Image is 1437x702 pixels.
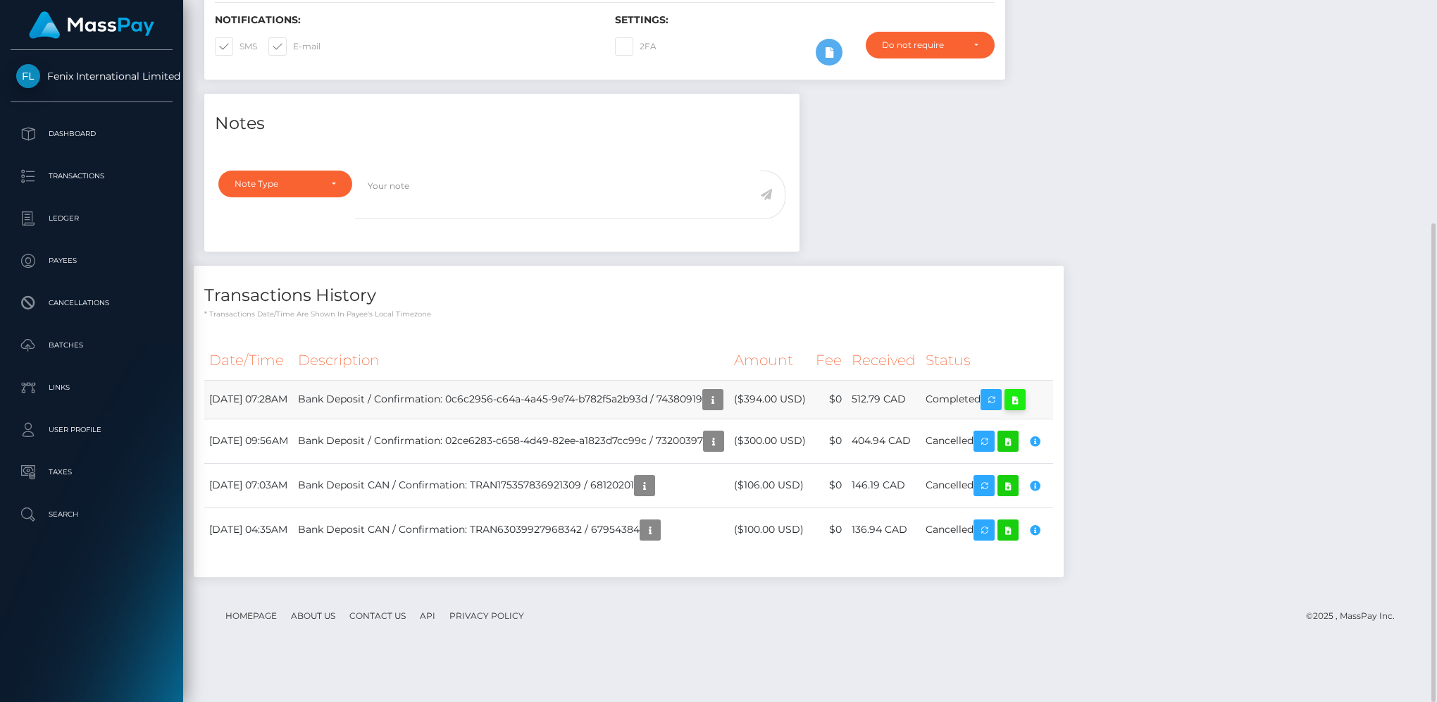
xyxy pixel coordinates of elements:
[11,328,173,363] a: Batches
[11,497,173,532] a: Search
[729,341,811,380] th: Amount
[921,341,1053,380] th: Status
[204,309,1053,319] p: * Transactions date/time are shown in payee's local timezone
[921,463,1053,507] td: Cancelled
[16,377,167,398] p: Links
[921,380,1053,419] td: Completed
[847,419,921,463] td: 404.94 CAD
[235,178,320,190] div: Note Type
[16,335,167,356] p: Batches
[293,419,729,463] td: Bank Deposit / Confirmation: 02ce6283-c658-4d49-82ee-a1823d7cc99c / 73200397
[215,14,594,26] h6: Notifications:
[847,380,921,419] td: 512.79 CAD
[344,605,411,627] a: Contact Us
[444,605,530,627] a: Privacy Policy
[220,605,282,627] a: Homepage
[204,341,293,380] th: Date/Time
[866,32,995,58] button: Do not require
[204,419,293,463] td: [DATE] 09:56AM
[847,507,921,552] td: 136.94 CAD
[16,123,167,144] p: Dashboard
[811,463,847,507] td: $0
[16,208,167,229] p: Ledger
[16,166,167,187] p: Transactions
[11,201,173,236] a: Ledger
[215,37,257,56] label: SMS
[204,380,293,419] td: [DATE] 07:28AM
[16,419,167,441] p: User Profile
[11,70,173,82] span: Fenix International Limited
[16,64,40,88] img: Fenix International Limited
[729,463,811,507] td: ($106.00 USD)
[811,419,847,463] td: $0
[847,341,921,380] th: Received
[729,419,811,463] td: ($300.00 USD)
[16,250,167,271] p: Payees
[11,243,173,278] a: Payees
[11,412,173,448] a: User Profile
[16,462,167,483] p: Taxes
[16,504,167,525] p: Search
[921,507,1053,552] td: Cancelled
[811,507,847,552] td: $0
[293,463,729,507] td: Bank Deposit CAN / Confirmation: TRAN175357836921309 / 68120201
[11,285,173,321] a: Cancellations
[16,292,167,314] p: Cancellations
[729,507,811,552] td: ($100.00 USD)
[811,380,847,419] td: $0
[615,14,994,26] h6: Settings:
[729,380,811,419] td: ($394.00 USD)
[204,283,1053,308] h4: Transactions History
[204,463,293,507] td: [DATE] 07:03AM
[11,455,173,490] a: Taxes
[921,419,1053,463] td: Cancelled
[882,39,962,51] div: Do not require
[293,507,729,552] td: Bank Deposit CAN / Confirmation: TRAN63039927968342 / 67954384
[215,111,789,136] h4: Notes
[811,341,847,380] th: Fee
[293,341,729,380] th: Description
[293,380,729,419] td: Bank Deposit / Confirmation: 0c6c2956-c64a-4a45-9e74-b782f5a2b93d / 74380919
[285,605,341,627] a: About Us
[1306,608,1405,624] div: © 2025 , MassPay Inc.
[847,463,921,507] td: 146.19 CAD
[218,171,352,197] button: Note Type
[29,11,154,39] img: MassPay Logo
[204,507,293,552] td: [DATE] 04:35AM
[11,159,173,194] a: Transactions
[414,605,441,627] a: API
[11,116,173,152] a: Dashboard
[615,37,657,56] label: 2FA
[11,370,173,405] a: Links
[268,37,321,56] label: E-mail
